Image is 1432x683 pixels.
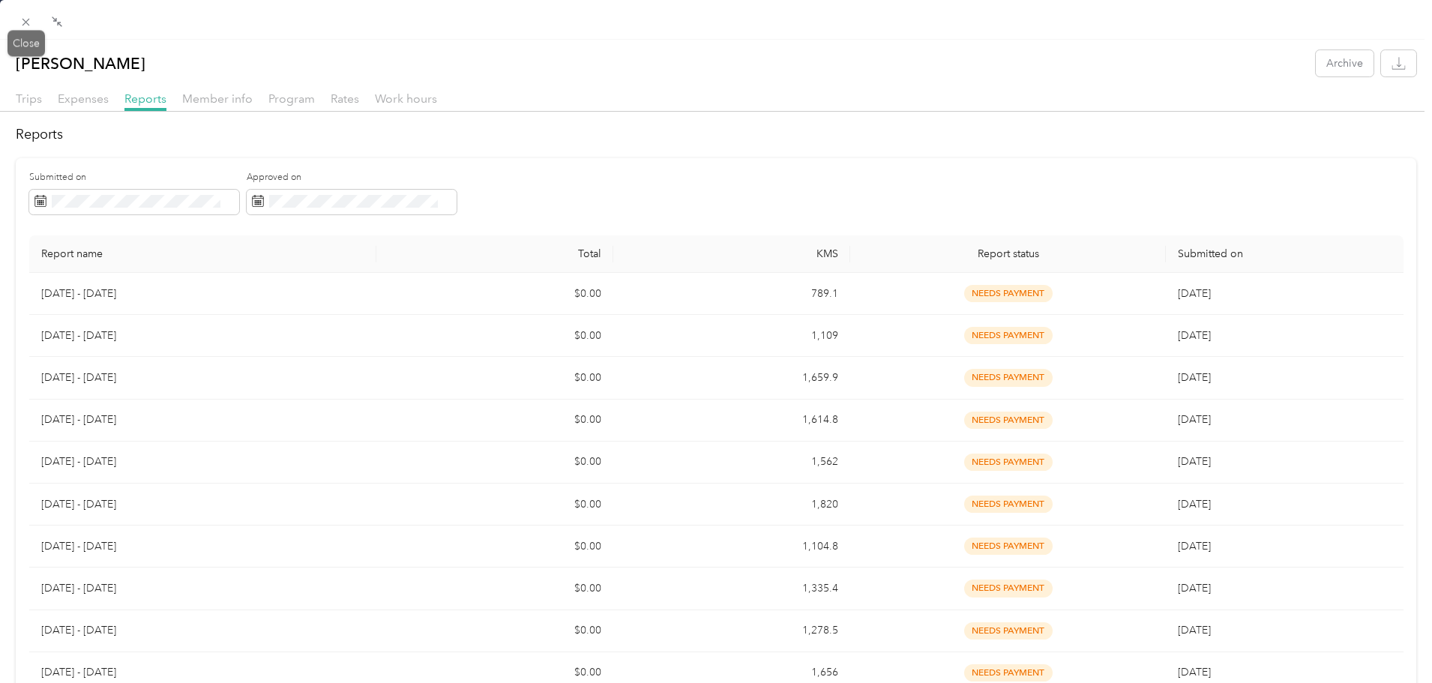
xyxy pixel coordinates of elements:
p: [DATE] - [DATE] [41,664,365,681]
span: Member info [182,91,253,106]
td: $0.00 [376,526,613,568]
td: $0.00 [376,442,613,484]
td: $0.00 [376,568,613,610]
div: Total [388,247,601,260]
td: 1,104.8 [613,526,850,568]
span: [DATE] [1178,582,1211,595]
span: needs payment [964,580,1053,597]
label: Approved on [247,171,457,184]
span: needs payment [964,327,1053,344]
td: 1,278.5 [613,610,850,652]
p: [DATE] - [DATE] [41,622,365,639]
span: Rates [331,91,359,106]
span: Work hours [375,91,437,106]
span: [DATE] [1178,371,1211,384]
p: [DATE] - [DATE] [41,328,365,344]
span: Trips [16,91,42,106]
label: Submitted on [29,171,239,184]
button: Archive [1316,50,1374,76]
div: Close [7,30,45,56]
span: Program [268,91,315,106]
span: [DATE] [1178,455,1211,468]
span: [DATE] [1178,624,1211,637]
span: needs payment [964,412,1053,429]
iframe: Everlance-gr Chat Button Frame [1348,599,1432,683]
span: needs payment [964,622,1053,640]
p: [DATE] - [DATE] [41,580,365,597]
span: Report status [862,247,1154,260]
span: [DATE] [1178,666,1211,679]
span: [DATE] [1178,413,1211,426]
span: needs payment [964,369,1053,386]
span: needs payment [964,664,1053,682]
p: [DATE] - [DATE] [41,496,365,513]
span: needs payment [964,496,1053,513]
span: needs payment [964,538,1053,555]
span: [DATE] [1178,498,1211,511]
td: $0.00 [376,273,613,315]
th: Submitted on [1166,235,1403,273]
td: $0.00 [376,610,613,652]
span: needs payment [964,285,1053,302]
div: KMS [625,247,838,260]
span: [DATE] [1178,287,1211,300]
span: Reports [124,91,166,106]
td: 1,335.4 [613,568,850,610]
td: 1,614.8 [613,400,850,442]
p: [DATE] - [DATE] [41,412,365,428]
p: [DATE] - [DATE] [41,286,365,302]
p: [PERSON_NAME] [16,50,145,76]
span: [DATE] [1178,329,1211,342]
p: [DATE] - [DATE] [41,538,365,555]
td: 1,820 [613,484,850,526]
h2: Reports [16,124,1416,145]
td: 1,109 [613,315,850,357]
span: Expenses [58,91,109,106]
td: $0.00 [376,357,613,399]
td: 1,659.9 [613,357,850,399]
td: 789.1 [613,273,850,315]
td: $0.00 [376,400,613,442]
span: [DATE] [1178,540,1211,553]
th: Report name [29,235,377,273]
p: [DATE] - [DATE] [41,454,365,470]
td: 1,562 [613,442,850,484]
td: $0.00 [376,484,613,526]
span: needs payment [964,454,1053,471]
td: $0.00 [376,315,613,357]
p: [DATE] - [DATE] [41,370,365,386]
